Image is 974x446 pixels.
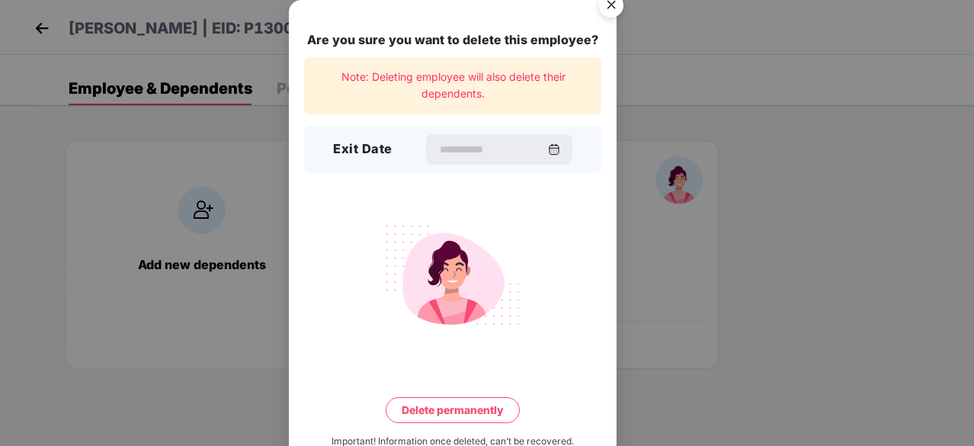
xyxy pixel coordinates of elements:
[367,216,538,335] img: svg+xml;base64,PHN2ZyB4bWxucz0iaHR0cDovL3d3dy53My5vcmcvMjAwMC9zdmciIHdpZHRoPSIyMjQiIGhlaWdodD0iMT...
[304,30,601,50] div: Are you sure you want to delete this employee?
[304,57,601,114] div: Note: Deleting employee will also delete their dependents.
[548,143,560,156] img: svg+xml;base64,PHN2ZyBpZD0iQ2FsZW5kYXItMzJ4MzIiIHhtbG5zPSJodHRwOi8vd3d3LnczLm9yZy8yMDAwL3N2ZyIgd2...
[333,140,392,159] h3: Exit Date
[386,397,520,423] button: Delete permanently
